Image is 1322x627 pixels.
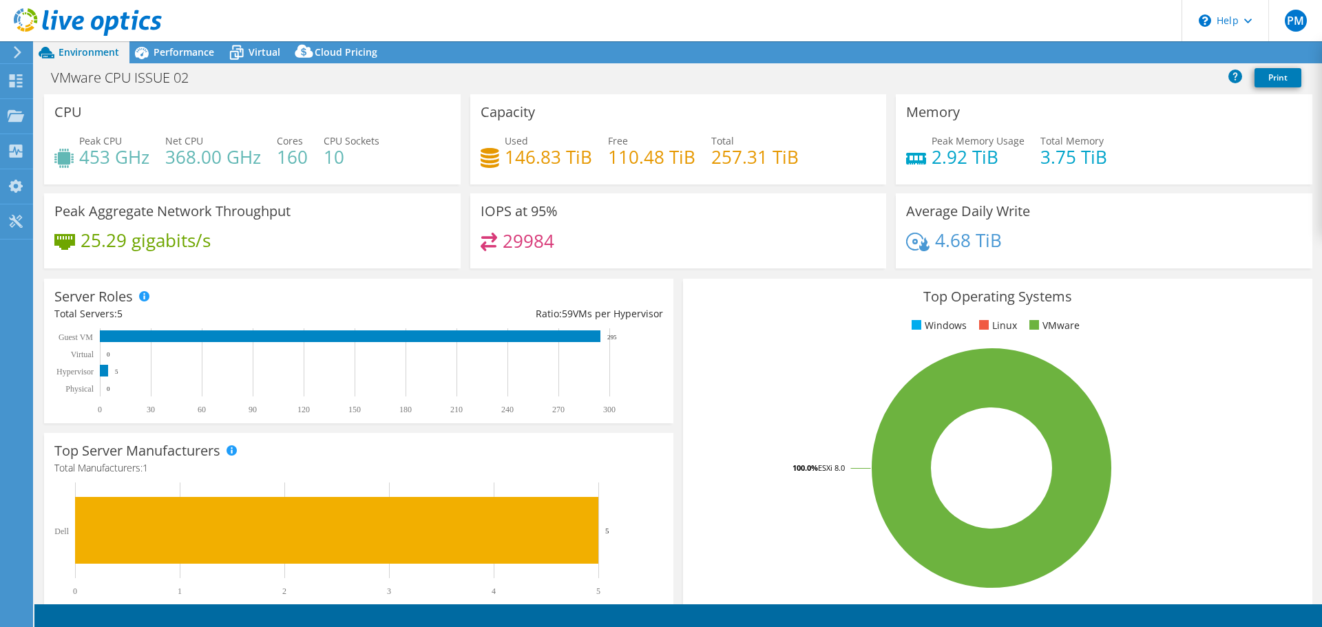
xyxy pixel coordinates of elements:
[605,527,609,535] text: 5
[45,70,210,85] h1: VMware CPU ISSUE 02
[1255,68,1301,87] a: Print
[492,586,496,596] text: 4
[908,318,967,333] li: Windows
[562,307,573,320] span: 59
[608,149,695,164] h4: 110.48 TiB
[71,350,94,359] text: Virtual
[315,45,377,59] span: Cloud Pricing
[399,405,412,414] text: 180
[107,385,110,392] text: 0
[818,463,845,473] tspan: ESXi 8.0
[277,134,303,147] span: Cores
[147,405,155,414] text: 30
[387,586,391,596] text: 3
[693,289,1302,304] h3: Top Operating Systems
[1040,134,1104,147] span: Total Memory
[906,105,960,120] h3: Memory
[54,460,663,476] h4: Total Manufacturers:
[607,334,617,341] text: 295
[348,405,361,414] text: 150
[54,306,359,321] div: Total Servers:
[81,233,211,248] h4: 25.29 gigabits/s
[932,149,1025,164] h4: 2.92 TiB
[54,105,82,120] h3: CPU
[54,204,291,219] h3: Peak Aggregate Network Throughput
[608,134,628,147] span: Free
[54,443,220,458] h3: Top Server Manufacturers
[107,351,110,358] text: 0
[932,134,1025,147] span: Peak Memory Usage
[54,289,133,304] h3: Server Roles
[98,405,102,414] text: 0
[505,149,592,164] h4: 146.83 TiB
[1026,318,1080,333] li: VMware
[1199,14,1211,27] svg: \n
[277,149,308,164] h4: 160
[65,384,94,394] text: Physical
[297,405,310,414] text: 120
[711,134,734,147] span: Total
[154,45,214,59] span: Performance
[79,134,122,147] span: Peak CPU
[793,463,818,473] tspan: 100.0%
[73,586,77,596] text: 0
[56,367,94,376] text: Hypervisor
[1285,10,1307,32] span: PM
[59,45,119,59] span: Environment
[359,306,663,321] div: Ratio: VMs per Hypervisor
[59,332,93,342] text: Guest VM
[596,586,600,596] text: 5
[976,318,1017,333] li: Linux
[501,405,514,414] text: 240
[282,586,286,596] text: 2
[906,204,1030,219] h3: Average Daily Write
[249,405,257,414] text: 90
[552,405,565,414] text: 270
[481,105,535,120] h3: Capacity
[178,586,182,596] text: 1
[324,149,379,164] h4: 10
[503,233,554,248] h4: 29984
[79,149,149,164] h4: 453 GHz
[603,405,616,414] text: 300
[324,134,379,147] span: CPU Sockets
[505,134,528,147] span: Used
[115,368,118,375] text: 5
[481,204,558,219] h3: IOPS at 95%
[198,405,206,414] text: 60
[249,45,280,59] span: Virtual
[143,461,148,474] span: 1
[450,405,463,414] text: 210
[711,149,799,164] h4: 257.31 TiB
[54,527,69,536] text: Dell
[165,134,203,147] span: Net CPU
[1040,149,1107,164] h4: 3.75 TiB
[165,149,261,164] h4: 368.00 GHz
[935,233,1002,248] h4: 4.68 TiB
[117,307,123,320] span: 5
